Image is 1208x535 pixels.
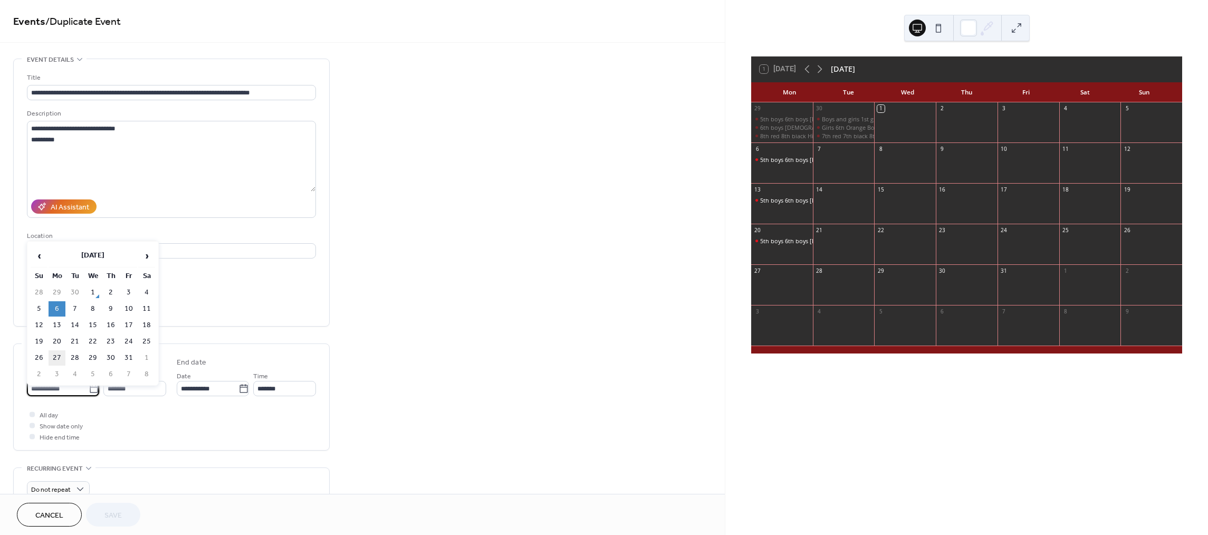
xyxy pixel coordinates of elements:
div: 30 [939,267,946,274]
div: 5th boys 6th boys white 6th boys red 6th grade girls blue 6th girls orange Practice [751,115,813,123]
td: 24 [120,334,137,349]
div: Girls 6th Orange Boys 6th red Boys 6th black Boys [822,123,956,131]
div: 5 [877,308,885,315]
td: 27 [49,350,65,366]
td: 18 [138,318,155,333]
td: 30 [66,285,83,300]
div: AI Assistant [51,202,89,213]
div: Boys and girls 1st grade and 2nd grade 5U and 6U Practice [822,115,980,123]
div: [DATE] [831,63,855,75]
div: 5 [1124,105,1131,112]
div: 1 [877,105,885,112]
div: 23 [939,226,946,234]
div: Fri [996,82,1056,102]
div: 7 [816,146,823,153]
div: Boys and girls 1st grade and 2nd grade 5U and 6U Practice [813,115,875,123]
td: 8 [138,367,155,382]
td: 28 [31,285,47,300]
span: Event details [27,54,74,65]
span: Recurring event [27,463,83,474]
td: 2 [102,285,119,300]
td: 22 [84,334,101,349]
span: Hide end time [40,432,80,443]
div: Location [27,231,314,242]
td: 1 [84,285,101,300]
div: 5th boys 6th boys [DEMOGRAPHIC_DATA] 6th boys red 6th grade girls blue 6th girls orange Practice [760,115,1029,123]
td: 17 [120,318,137,333]
div: 21 [816,226,823,234]
th: Th [102,269,119,284]
th: Fr [120,269,137,284]
div: Description [27,108,314,119]
div: 14 [816,186,823,194]
span: Show date only [40,421,83,432]
div: 3 [754,308,761,315]
div: 4 [1062,105,1069,112]
div: 20 [754,226,761,234]
div: 2 [1124,267,1131,274]
div: 5th boys 6th boys white 6th boys red 6th grade girls blue 6th girls orange Practice [751,237,813,245]
th: Su [31,269,47,284]
div: 3 [1000,105,1008,112]
div: 5th boys 6th boys [DEMOGRAPHIC_DATA] 6th boys red 6th grade girls blue 6th girls orange Practice [760,237,1029,245]
div: 8 [1062,308,1069,315]
span: Do not repeat [31,484,71,496]
div: End date [177,357,206,368]
td: 10 [120,301,137,317]
div: 6 [754,146,761,153]
div: 6th boys black 7th white 7th red 7th black Practice [751,123,813,131]
div: 18 [1062,186,1069,194]
span: › [139,245,155,266]
span: All day [40,410,58,421]
div: 7 [1000,308,1008,315]
div: 29 [877,267,885,274]
div: 9 [939,146,946,153]
div: Tue [819,82,878,102]
div: Girls 6th Orange Boys 6th red Boys 6th black Boys [813,123,875,131]
div: 6th boys [DEMOGRAPHIC_DATA] 7th white 7th red 7th black Practice [760,123,945,131]
td: 20 [49,334,65,349]
td: 5 [84,367,101,382]
td: 26 [31,350,47,366]
div: 5th boys 6th boys [DEMOGRAPHIC_DATA] 6th boys red 6th grade girls blue 6th girls orange Practice [760,196,1029,204]
td: 4 [66,367,83,382]
td: 8 [84,301,101,317]
span: Cancel [35,510,63,521]
td: 11 [138,301,155,317]
a: Events [13,12,45,32]
div: 5th boys 6th boys [DEMOGRAPHIC_DATA] 6th boys red 6th grade girls blue 6th girls orange Practice [760,156,1029,164]
td: 31 [120,350,137,366]
div: 30 [816,105,823,112]
div: 5th boys 6th boys white 6th boys red 6th grade girls blue 6th girls orange Practice [751,156,813,164]
div: 26 [1124,226,1131,234]
div: 10 [1000,146,1008,153]
div: 31 [1000,267,1008,274]
td: 12 [31,318,47,333]
span: ‹ [31,245,47,266]
div: 8th red 8th black High school boys Practice [751,132,813,140]
div: 2 [939,105,946,112]
div: 17 [1000,186,1008,194]
td: 3 [120,285,137,300]
th: We [84,269,101,284]
td: 21 [66,334,83,349]
div: 1 [1062,267,1069,274]
div: 7th red 7th black 8th red Practice [822,132,912,140]
div: 12 [1124,146,1131,153]
th: [DATE] [49,245,137,267]
td: 19 [31,334,47,349]
td: 7 [66,301,83,317]
div: Sun [1115,82,1174,102]
div: 25 [1062,226,1069,234]
th: Mo [49,269,65,284]
div: Mon [760,82,819,102]
td: 6 [49,301,65,317]
td: 29 [49,285,65,300]
div: 22 [877,226,885,234]
td: 14 [66,318,83,333]
span: / Duplicate Event [45,12,121,32]
div: 8th red 8th black High school boys Practice [760,132,877,140]
td: 9 [102,301,119,317]
span: Date [177,371,191,382]
td: 25 [138,334,155,349]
